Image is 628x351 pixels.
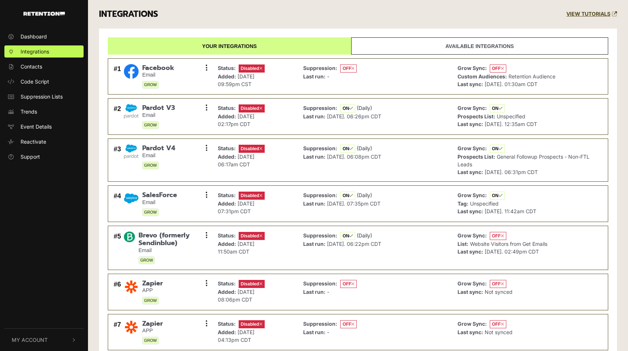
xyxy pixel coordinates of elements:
span: ON [490,192,505,200]
span: GROW [142,81,159,89]
strong: Status: [218,105,236,111]
a: Your integrations [108,37,351,55]
strong: Grow Sync: [458,192,487,198]
span: ON [490,104,505,112]
span: [DATE]. 12:35am CDT [485,121,537,127]
span: Website Visitors from Get Emails [470,241,547,247]
span: [DATE]. 07:35pm CDT [327,200,381,207]
span: Disabled [239,64,265,73]
span: OFF [490,64,506,73]
span: GROW [139,256,155,264]
span: [DATE]. 01:30am CDT [485,81,537,87]
div: #1 [114,64,121,89]
img: Retention.com [23,12,65,16]
img: Brevo (formerly Sendinblue) [124,232,135,243]
span: Brevo (formerly Sendinblue) [139,232,207,247]
strong: Status: [218,321,236,327]
strong: Suppression: [303,280,337,287]
span: GROW [142,208,159,216]
span: Dashboard [21,33,47,40]
strong: Last sync: [458,329,483,335]
span: Retention Audience [508,73,555,80]
strong: Tag: [458,200,469,207]
a: Dashboard [4,30,84,43]
span: Disabled [239,280,265,288]
strong: Grow Sync: [458,65,487,71]
small: APP [142,328,163,334]
span: OFF [490,320,506,328]
span: (Daily) [357,232,372,239]
span: (Daily) [357,145,372,151]
strong: Suppression: [303,65,337,71]
img: Pardot V3 [124,104,139,119]
a: Integrations [4,45,84,58]
span: GROW [142,337,159,344]
h3: INTEGRATIONS [99,9,158,19]
strong: Grow Sync: [458,145,487,151]
strong: Status: [218,192,236,198]
span: My Account [12,336,48,344]
span: Support [21,153,40,160]
small: Email [139,247,207,254]
span: [DATE] 06:17am CDT [218,154,254,167]
span: Reactivate [21,138,46,145]
span: [DATE] 09:59pm CST [218,73,254,87]
span: ON [340,192,355,200]
span: ON [490,145,505,153]
strong: Added: [218,73,236,80]
div: #5 [114,232,121,264]
span: Trends [21,108,37,115]
span: Disabled [239,320,265,328]
small: APP [142,287,163,293]
strong: Suppression: [303,192,337,198]
strong: Status: [218,145,236,151]
span: [DATE]. 06:08pm CDT [327,154,381,160]
strong: Suppression: [303,105,337,111]
strong: Last sync: [458,248,483,255]
a: VIEW TUTORIALS [566,11,617,17]
strong: Suppression: [303,145,337,151]
strong: Grow Sync: [458,232,487,239]
span: Integrations [21,48,49,55]
span: Event Details [21,123,52,130]
span: Contacts [21,63,42,70]
strong: Last run: [303,289,326,295]
a: Suppression Lists [4,90,84,103]
strong: Suppression: [303,321,337,327]
strong: Last run: [303,241,326,247]
span: OFF [490,232,506,240]
span: Zapier [142,280,163,288]
span: GROW [142,121,159,129]
a: Reactivate [4,136,84,148]
span: OFF [340,280,357,288]
span: Disabled [239,145,265,153]
span: Pardot V3 [142,104,175,112]
strong: Prospects List: [458,154,495,160]
span: [DATE] 11:50am CDT [218,241,254,255]
span: GROW [142,162,159,169]
span: OFF [490,280,506,288]
span: Pardot V4 [142,144,175,152]
strong: Last run: [303,113,326,119]
strong: Grow Sync: [458,105,487,111]
strong: Last run: [303,73,326,80]
span: - [327,329,329,335]
span: Disabled [239,192,265,200]
span: Not synced [485,289,513,295]
span: [DATE]. 11:42am CDT [485,208,536,214]
span: GROW [142,297,159,304]
a: Trends [4,106,84,118]
span: [DATE]. 06:31pm CDT [485,169,538,175]
span: OFF [340,320,357,328]
span: [DATE] 07:31pm CDT [218,200,254,214]
span: Facebook [142,64,174,72]
strong: Last sync: [458,121,483,127]
strong: Grow Sync: [458,321,487,327]
strong: Status: [218,65,236,71]
small: Email [142,199,177,206]
strong: Last run: [303,329,326,335]
span: (Daily) [357,105,372,111]
small: Email [142,112,175,118]
img: Zapier [124,280,139,294]
strong: Status: [218,232,236,239]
